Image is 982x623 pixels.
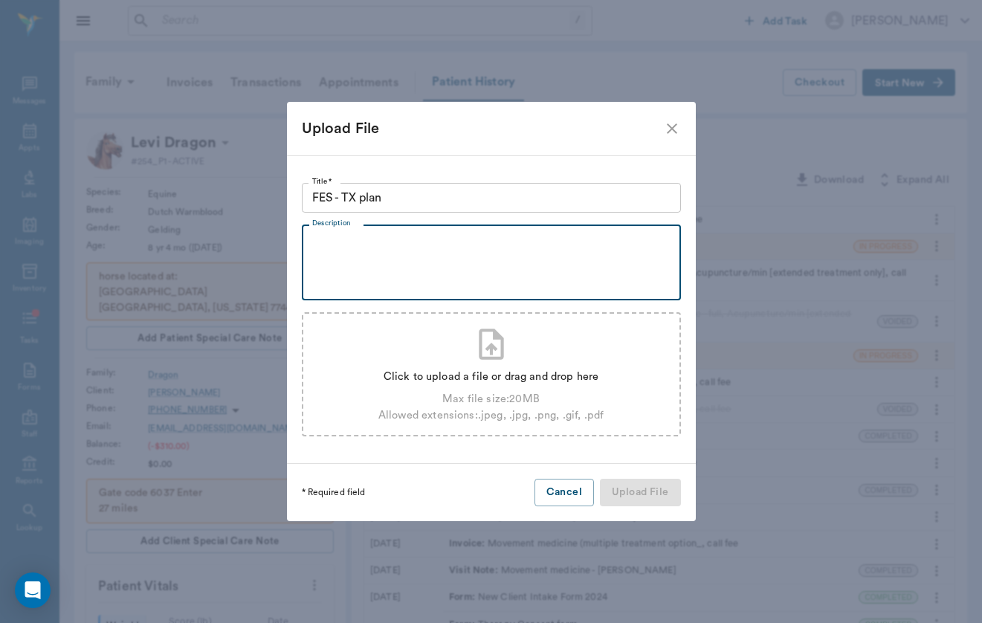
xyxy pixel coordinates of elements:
button: close [663,120,681,138]
div: Upload File [302,117,663,141]
label: Description [312,218,350,228]
div: Allowed extensions: .jpeg, .jpg, .png, .gif, .pdf [378,407,604,424]
div: Max file size: 20 MB [378,391,604,407]
div: Click to upload a file or drag and drop here [378,369,604,385]
div: Open Intercom Messenger [15,572,51,608]
label: Title * [312,176,332,187]
p: * Required field [302,485,366,499]
button: Cancel [534,479,594,506]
